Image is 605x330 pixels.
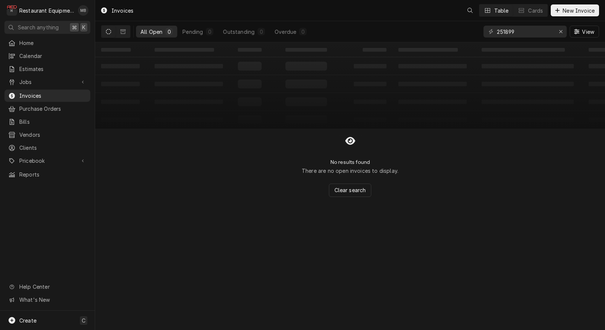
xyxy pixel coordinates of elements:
span: K [82,23,85,31]
span: Home [19,39,87,47]
div: Cards [528,7,543,14]
span: Bills [19,118,87,126]
span: ‌ [238,48,262,52]
span: Vendors [19,131,87,139]
a: Go to Pricebook [4,155,90,167]
div: 0 [301,28,305,36]
span: New Invoice [561,7,596,14]
span: View [580,28,596,36]
a: Go to What's New [4,294,90,306]
div: Matthew Brunty's Avatar [78,5,88,16]
a: Purchase Orders [4,103,90,115]
span: Clear search [333,186,368,194]
a: Go to Help Center [4,281,90,293]
a: Estimates [4,63,90,75]
span: Clients [19,144,87,152]
span: Estimates [19,65,87,73]
div: 0 [167,28,171,36]
span: ‌ [398,48,458,52]
div: MB [78,5,88,16]
span: Purchase Orders [19,105,87,113]
span: ⌘ [72,23,77,31]
a: Bills [4,116,90,128]
table: All Open Invoices List Loading [95,42,605,129]
input: Keyword search [497,26,553,38]
div: Restaurant Equipment Diagnostics's Avatar [7,5,17,16]
button: View [570,26,599,38]
a: Invoices [4,90,90,102]
span: Jobs [19,78,75,86]
p: There are no open invoices to display. [302,167,398,175]
span: Invoices [19,92,87,100]
span: ‌ [482,48,565,52]
div: Pending [182,28,203,36]
span: ‌ [155,48,214,52]
button: New Invoice [551,4,599,16]
button: Search anything⌘K [4,21,90,34]
div: 0 [207,28,212,36]
span: Help Center [19,283,86,291]
a: Clients [4,142,90,154]
div: All Open [140,28,162,36]
a: Vendors [4,129,90,141]
span: ‌ [285,48,327,52]
a: Calendar [4,50,90,62]
span: ‌ [363,48,386,52]
a: Home [4,37,90,49]
button: Open search [464,4,476,16]
span: Reports [19,171,87,178]
div: 0 [259,28,263,36]
a: Reports [4,168,90,181]
button: Erase input [555,26,567,38]
span: What's New [19,296,86,304]
span: Calendar [19,52,87,60]
h2: No results found [330,159,370,165]
span: Create [19,317,36,324]
span: ‌ [101,48,131,52]
a: Go to Jobs [4,76,90,88]
span: Pricebook [19,157,75,165]
div: Restaurant Equipment Diagnostics [19,7,74,14]
div: Overdue [275,28,296,36]
button: Clear search [329,184,372,197]
span: C [82,317,85,324]
div: Table [494,7,509,14]
span: Search anything [18,23,59,31]
div: R [7,5,17,16]
div: Outstanding [223,28,255,36]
